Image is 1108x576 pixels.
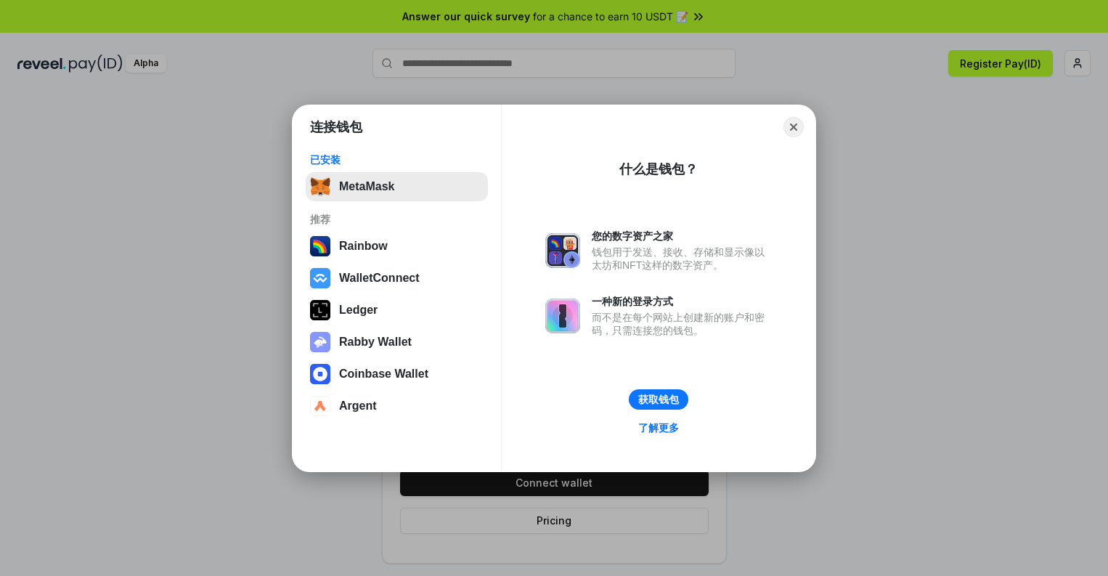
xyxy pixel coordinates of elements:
div: 钱包用于发送、接收、存储和显示像以太坊和NFT这样的数字资产。 [592,246,772,272]
button: MetaMask [306,172,488,201]
button: Rabby Wallet [306,328,488,357]
img: svg+xml,%3Csvg%20xmlns%3D%22http%3A%2F%2Fwww.w3.org%2F2000%2Fsvg%22%20fill%3D%22none%22%20viewBox... [310,332,330,352]
a: 了解更多 [630,418,688,437]
button: Ledger [306,296,488,325]
img: svg+xml,%3Csvg%20width%3D%22120%22%20height%3D%22120%22%20viewBox%3D%220%200%20120%20120%22%20fil... [310,236,330,256]
div: 而不是在每个网站上创建新的账户和密码，只需连接您的钱包。 [592,311,772,337]
img: svg+xml,%3Csvg%20width%3D%2228%22%20height%3D%2228%22%20viewBox%3D%220%200%2028%2028%22%20fill%3D... [310,396,330,416]
div: MetaMask [339,180,394,193]
img: svg+xml,%3Csvg%20width%3D%2228%22%20height%3D%2228%22%20viewBox%3D%220%200%2028%2028%22%20fill%3D... [310,364,330,384]
button: 获取钱包 [629,389,688,410]
div: Rainbow [339,240,388,253]
div: 推荐 [310,213,484,226]
div: 了解更多 [638,421,679,434]
div: 一种新的登录方式 [592,295,772,308]
div: Rabby Wallet [339,336,412,349]
div: 已安装 [310,153,484,166]
div: WalletConnect [339,272,420,285]
div: Argent [339,399,377,413]
button: Rainbow [306,232,488,261]
h1: 连接钱包 [310,118,362,136]
div: Ledger [339,304,378,317]
button: WalletConnect [306,264,488,293]
button: Argent [306,392,488,421]
img: svg+xml,%3Csvg%20fill%3D%22none%22%20height%3D%2233%22%20viewBox%3D%220%200%2035%2033%22%20width%... [310,177,330,197]
img: svg+xml,%3Csvg%20width%3D%2228%22%20height%3D%2228%22%20viewBox%3D%220%200%2028%2028%22%20fill%3D... [310,268,330,288]
img: svg+xml,%3Csvg%20xmlns%3D%22http%3A%2F%2Fwww.w3.org%2F2000%2Fsvg%22%20fill%3D%22none%22%20viewBox... [545,233,580,268]
button: Coinbase Wallet [306,360,488,389]
img: svg+xml,%3Csvg%20xmlns%3D%22http%3A%2F%2Fwww.w3.org%2F2000%2Fsvg%22%20fill%3D%22none%22%20viewBox... [545,299,580,333]
div: 您的数字资产之家 [592,230,772,243]
div: Coinbase Wallet [339,368,428,381]
button: Close [783,117,804,137]
div: 什么是钱包？ [619,161,698,178]
div: 获取钱包 [638,393,679,406]
img: svg+xml,%3Csvg%20xmlns%3D%22http%3A%2F%2Fwww.w3.org%2F2000%2Fsvg%22%20width%3D%2228%22%20height%3... [310,300,330,320]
